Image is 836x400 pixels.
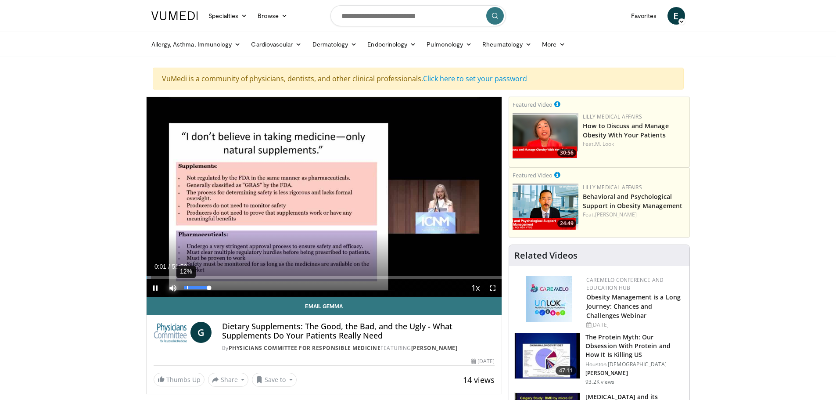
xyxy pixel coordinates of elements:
a: Specialties [203,7,253,25]
a: M. Look [595,140,614,148]
a: CaReMeLO Conference and Education Hub [586,276,664,292]
img: 45df64a9-a6de-482c-8a90-ada250f7980c.png.150x105_q85_autocrop_double_scale_upscale_version-0.2.jpg [526,276,572,322]
a: Thumbs Up [154,373,205,386]
a: Endocrinology [362,36,421,53]
a: Dermatology [307,36,362,53]
a: Cardiovascular [246,36,307,53]
a: Browse [252,7,293,25]
img: ba3304f6-7838-4e41-9c0f-2e31ebde6754.png.150x105_q85_crop-smart_upscale.png [513,184,578,230]
span: 14 views [463,375,495,385]
div: [DATE] [471,357,495,365]
img: VuMedi Logo [151,11,198,20]
div: Feat. [583,140,686,148]
a: How to Discuss and Manage Obesity With Your Patients [583,122,669,139]
small: Featured Video [513,101,553,108]
a: Lilly Medical Affairs [583,184,642,191]
a: Obesity Management is a Long Journey: Chances and Challenges Webinar [586,293,681,320]
a: [PERSON_NAME] [411,344,458,352]
span: 0:01 [154,263,166,270]
h4: Related Videos [514,250,578,261]
a: Click here to set your password [423,74,527,83]
img: Physicians Committee for Responsible Medicine [154,322,187,343]
a: [PERSON_NAME] [595,211,637,218]
a: Favorites [626,7,662,25]
span: 51:52 [172,263,187,270]
div: By FEATURING [222,344,495,352]
video-js: Video Player [147,97,502,297]
button: Fullscreen [484,279,502,297]
div: Progress Bar [147,276,502,279]
button: Save to [252,373,297,387]
div: Volume Level [184,286,209,289]
a: E [667,7,685,25]
a: 47:11 The Protein Myth: Our Obsession With Protein and How It Is Killing US Houston [DEMOGRAPHIC_... [514,333,684,386]
a: More [537,36,570,53]
a: Pulmonology [421,36,477,53]
button: Share [208,373,249,387]
a: Rheumatology [477,36,537,53]
img: b7b8b05e-5021-418b-a89a-60a270e7cf82.150x105_q85_crop-smart_upscale.jpg [515,333,580,379]
span: 30:56 [557,149,576,157]
a: 24:49 [513,184,578,230]
p: [PERSON_NAME] [585,370,684,377]
button: Playback Rate [466,279,484,297]
img: c98a6a29-1ea0-4bd5-8cf5-4d1e188984a7.png.150x105_q85_crop-smart_upscale.png [513,113,578,159]
p: 93.2K views [585,378,614,386]
button: Mute [164,279,182,297]
a: Allergy, Asthma, Immunology [146,36,246,53]
a: Behavioral and Psychological Support in Obesity Management [583,192,682,210]
p: Houston [DEMOGRAPHIC_DATA] [585,361,684,368]
h4: Dietary Supplements: The Good, the Bad, and the Ugly - What Supplements Do Your Patients Really Need [222,322,495,341]
a: Email Gemma [147,297,502,315]
span: 47:11 [556,366,577,375]
a: G [190,322,212,343]
a: Physicians Committee for Responsible Medicine [229,344,381,352]
div: Feat. [583,211,686,219]
a: Lilly Medical Affairs [583,113,642,120]
span: 24:49 [557,220,576,227]
button: Pause [147,279,164,297]
div: [DATE] [586,321,682,329]
small: Featured Video [513,171,553,179]
input: Search topics, interventions [330,5,506,26]
a: 30:56 [513,113,578,159]
span: / [169,263,170,270]
h3: The Protein Myth: Our Obsession With Protein and How It Is Killing US [585,333,684,359]
div: VuMedi is a community of physicians, dentists, and other clinical professionals. [153,68,684,90]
